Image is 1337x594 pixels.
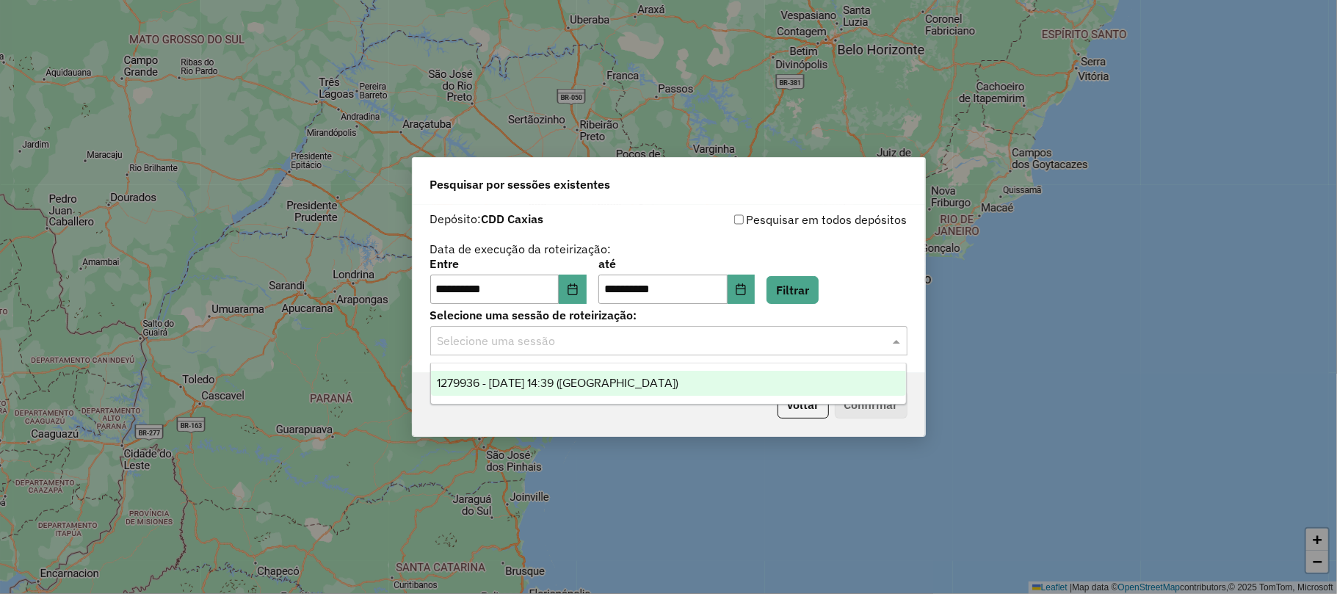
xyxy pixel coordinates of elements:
strong: CDD Caxias [482,211,544,226]
ng-dropdown-panel: Options list [430,363,907,405]
span: Pesquisar por sessões existentes [430,175,611,193]
label: Data de execução da roteirização: [430,240,612,258]
label: até [598,255,755,272]
label: Depósito: [430,210,544,228]
label: Selecione uma sessão de roteirização: [430,306,907,324]
button: Choose Date [728,275,756,304]
button: Choose Date [559,275,587,304]
div: Pesquisar em todos depósitos [669,211,907,228]
button: Filtrar [767,276,819,304]
span: 1279936 - [DATE] 14:39 ([GEOGRAPHIC_DATA]) [437,377,678,389]
label: Entre [430,255,587,272]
